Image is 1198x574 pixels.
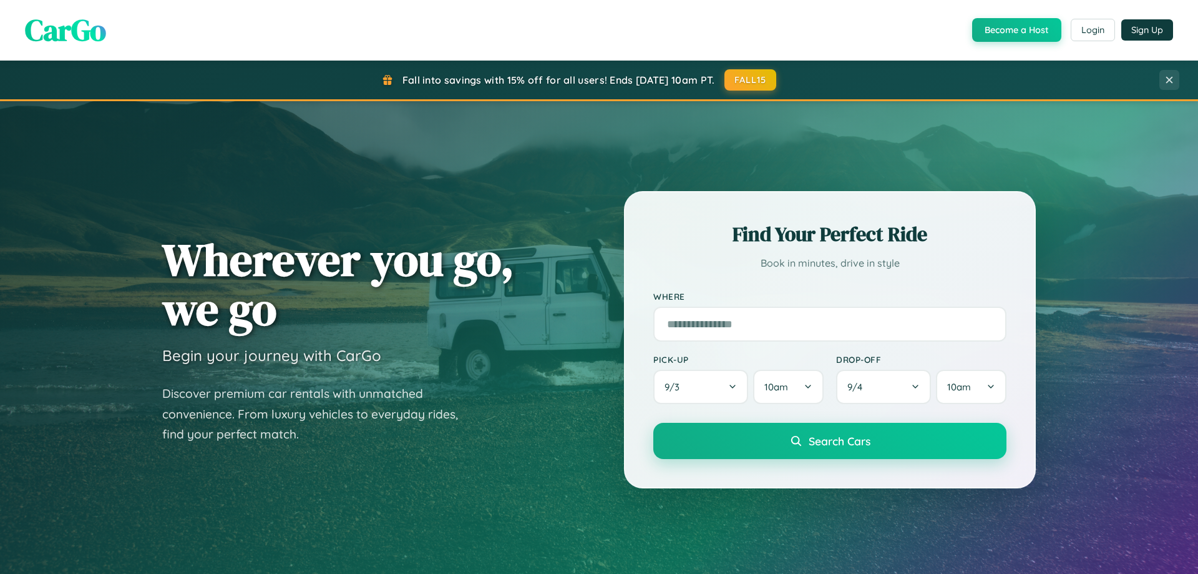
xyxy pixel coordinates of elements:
[936,370,1006,404] button: 10am
[653,423,1006,459] button: Search Cars
[653,291,1006,302] label: Where
[947,381,971,393] span: 10am
[653,354,824,365] label: Pick-up
[764,381,788,393] span: 10am
[836,354,1006,365] label: Drop-off
[162,383,474,445] p: Discover premium car rentals with unmatched convenience. From luxury vehicles to everyday rides, ...
[665,381,686,393] span: 9 / 3
[402,74,715,86] span: Fall into savings with 15% off for all users! Ends [DATE] 10am PT.
[836,370,931,404] button: 9/4
[809,434,870,448] span: Search Cars
[972,18,1061,42] button: Become a Host
[25,9,106,51] span: CarGo
[653,220,1006,248] h2: Find Your Perfect Ride
[847,381,869,393] span: 9 / 4
[753,370,824,404] button: 10am
[653,254,1006,272] p: Book in minutes, drive in style
[724,69,777,91] button: FALL15
[1121,19,1173,41] button: Sign Up
[162,235,514,334] h1: Wherever you go, we go
[162,346,381,365] h3: Begin your journey with CarGo
[1071,19,1115,41] button: Login
[653,370,748,404] button: 9/3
